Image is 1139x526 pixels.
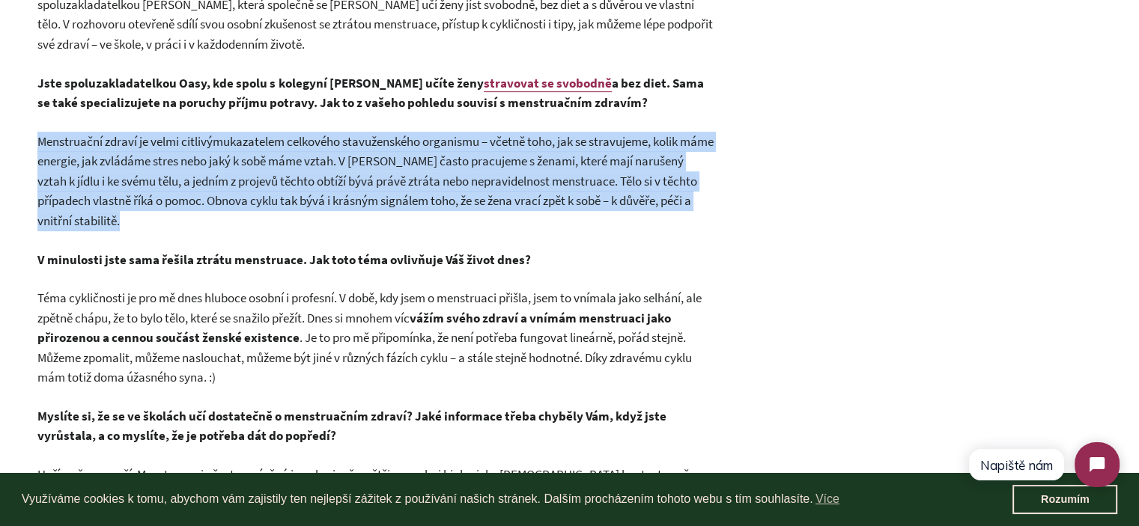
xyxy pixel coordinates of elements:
[813,488,842,510] a: learn more about cookies
[484,75,612,92] a: stravovat se svobodně
[37,251,531,268] strong: V minulosti jste sama řešila ztrátu menstruace. Jak toto téma ovlivňuje Váš život dnes?
[22,488,1012,510] span: Využíváme cookies k tomu, abychom vám zajistily ten nejlepší zážitek z používání našich stránek. ...
[37,133,223,150] span: Menstruační zdraví je velmi citlivým
[37,290,702,385] span: Téma cykličnosti je pro mě dnes hluboce osobní i profesní. V době, kdy jsem o menstruaci přišla, ...
[37,133,714,229] span: ženského organismu – včetně toho, jak se stravujeme, kolik máme energie, jak zvládáme stres nebo ...
[223,133,371,150] span: ukazatelem celkového stavu
[37,408,666,444] strong: Myslíte si, že se ve školách učí dostatečně o menstruačním zdraví? Jaké informace třeba chyběly V...
[37,466,499,483] span: Upřímně ne, neučí. Menstruace je často zmíněná jen okrajově a většinou velmi biologicky.
[37,75,704,111] strong: Jste spoluzakladatelkou Oasy, kde spolu s kolegyní [PERSON_NAME] učíte ženy a bez diet. Sama se t...
[955,429,1132,500] iframe: Tidio Chat
[499,466,665,483] span: [DEMOGRAPHIC_DATA] kontext,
